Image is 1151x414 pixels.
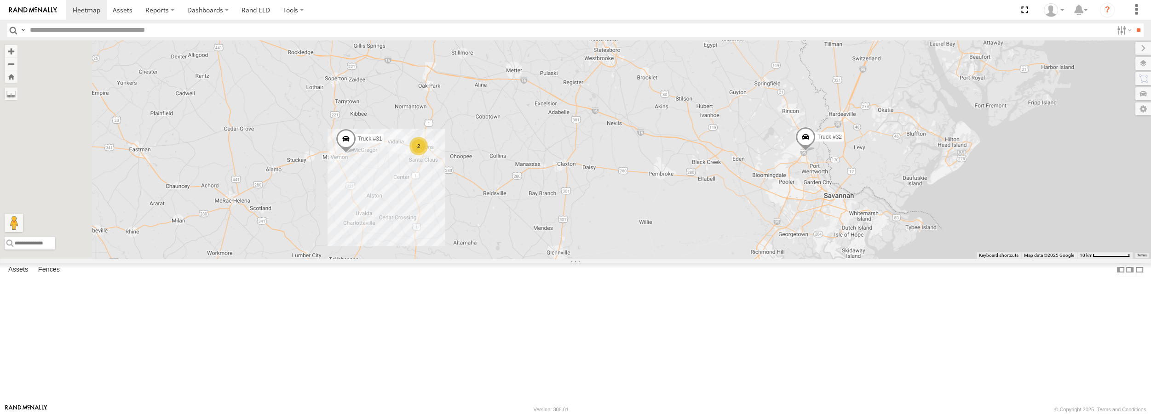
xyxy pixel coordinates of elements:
[979,252,1019,259] button: Keyboard shortcuts
[1077,252,1133,259] button: Map Scale: 10 km per 77 pixels
[19,23,27,37] label: Search Query
[4,264,33,277] label: Assets
[1113,23,1133,37] label: Search Filter Options
[5,87,17,100] label: Measure
[5,70,17,83] button: Zoom Home
[1024,253,1074,258] span: Map data ©2025 Google
[409,137,428,155] div: 2
[9,7,57,13] img: rand-logo.svg
[1097,407,1146,412] a: Terms and Conditions
[5,45,17,57] button: Zoom in
[34,264,64,277] label: Fences
[1100,3,1115,17] i: ?
[1054,407,1146,412] div: © Copyright 2025 -
[1080,253,1093,258] span: 10 km
[1137,253,1147,257] a: Terms (opens in new tab)
[1041,3,1067,17] div: Jeff Whitson
[5,405,47,414] a: Visit our Website
[1135,102,1151,115] label: Map Settings
[1125,263,1134,277] label: Dock Summary Table to the Right
[534,407,569,412] div: Version: 308.01
[817,134,842,141] span: Truck #32
[1116,263,1125,277] label: Dock Summary Table to the Left
[1135,263,1144,277] label: Hide Summary Table
[358,136,382,142] span: Truck #31
[5,57,17,70] button: Zoom out
[5,214,23,232] button: Drag Pegman onto the map to open Street View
